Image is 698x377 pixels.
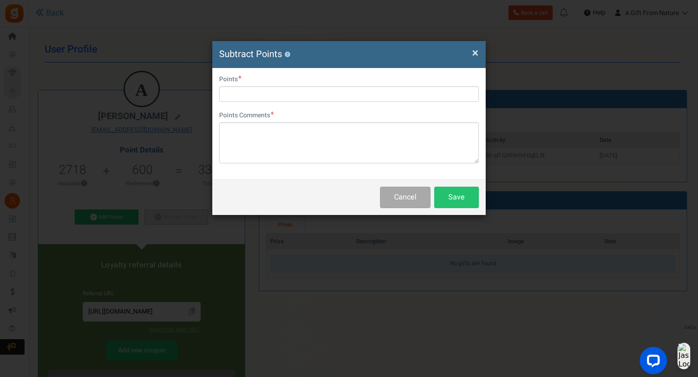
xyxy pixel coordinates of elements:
[284,52,290,58] button: ?
[380,187,431,208] button: Cancel
[219,48,479,61] h4: Subtract Points
[472,44,478,62] span: ×
[434,187,479,208] button: Save
[219,111,274,120] label: Points Comments
[219,75,241,84] label: Points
